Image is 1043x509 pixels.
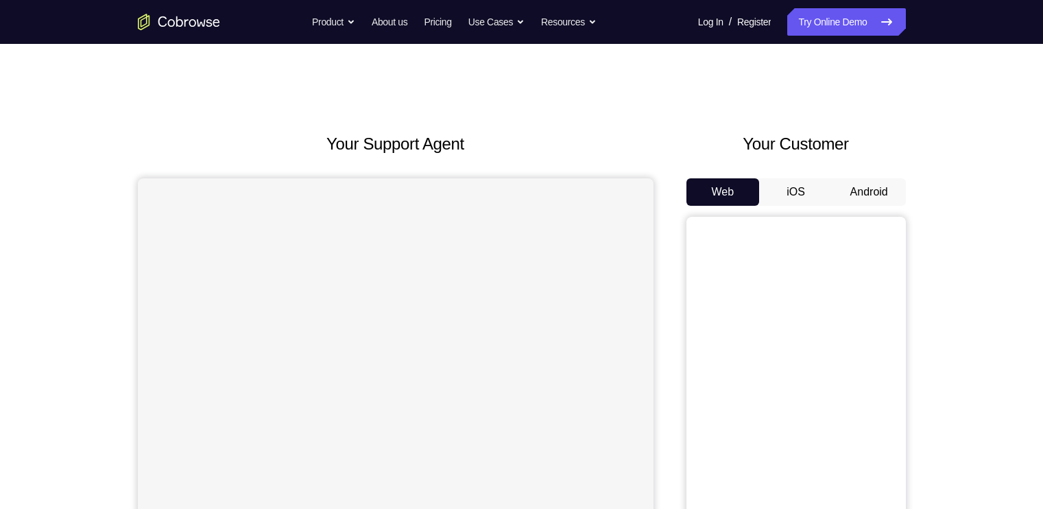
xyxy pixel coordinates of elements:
[759,178,832,206] button: iOS
[729,14,732,30] span: /
[686,178,760,206] button: Web
[698,8,723,36] a: Log In
[312,8,355,36] button: Product
[832,178,906,206] button: Android
[737,8,771,36] a: Register
[541,8,597,36] button: Resources
[686,132,906,156] h2: Your Customer
[138,132,654,156] h2: Your Support Agent
[372,8,407,36] a: About us
[468,8,525,36] button: Use Cases
[787,8,905,36] a: Try Online Demo
[138,14,220,30] a: Go to the home page
[424,8,451,36] a: Pricing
